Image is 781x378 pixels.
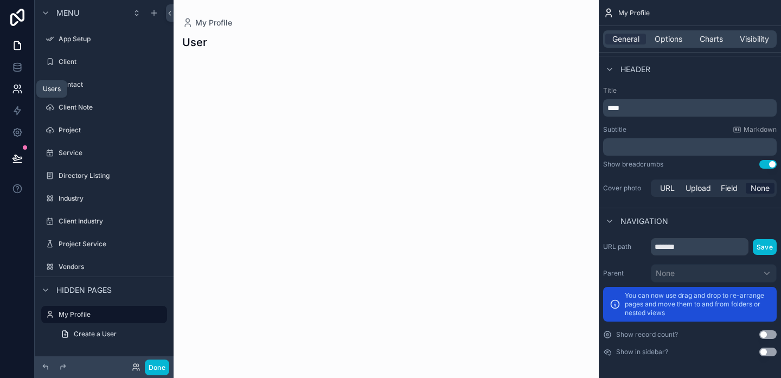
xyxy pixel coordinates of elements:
span: Hidden pages [56,285,112,296]
label: Title [603,86,777,95]
label: Cover photo [603,184,646,193]
label: Project Service [59,240,165,248]
span: Navigation [620,216,668,227]
label: Show in sidebar? [616,348,668,356]
a: Service [41,144,167,162]
span: URL [660,183,675,194]
span: Visibility [740,34,769,44]
span: Header [620,64,650,75]
button: Done [145,360,169,375]
div: Users [43,85,61,93]
label: My Profile [59,310,161,319]
a: Client Note [41,99,167,116]
label: Contact [59,80,165,89]
span: General [612,34,639,44]
button: None [651,264,777,283]
div: scrollable content [603,99,777,117]
label: Client Industry [59,217,165,226]
label: Vendors [59,262,165,271]
span: Markdown [744,125,777,134]
label: App Setup [59,35,165,43]
span: None [656,268,675,279]
div: scrollable content [603,138,777,156]
a: Create a User [54,325,167,343]
a: Markdown [733,125,777,134]
span: None [751,183,770,194]
label: URL path [603,242,646,251]
p: You can now use drag and drop to re-arrange pages and move them to and from folders or nested views [625,291,770,317]
span: Upload [686,183,711,194]
span: Options [655,34,682,44]
span: My Profile [618,9,650,17]
button: Save [753,239,777,255]
span: Create a User [74,330,117,338]
a: My Profile [41,306,167,323]
label: Show record count? [616,330,678,339]
label: Client [59,57,165,66]
a: Client Industry [41,213,167,230]
a: Client [41,53,167,71]
label: Client Note [59,103,165,112]
label: Directory Listing [59,171,165,180]
a: Vendors [41,258,167,276]
div: Show breadcrumbs [603,160,663,169]
a: App Setup [41,30,167,48]
span: Field [721,183,738,194]
label: Industry [59,194,165,203]
a: Project Service [41,235,167,253]
label: Subtitle [603,125,626,134]
label: Parent [603,269,646,278]
label: Service [59,149,165,157]
label: Project [59,126,165,134]
a: Industry [41,190,167,207]
a: Directory Listing [41,167,167,184]
span: Menu [56,8,79,18]
a: Project [41,121,167,139]
span: Charts [700,34,723,44]
a: Contact [41,76,167,93]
